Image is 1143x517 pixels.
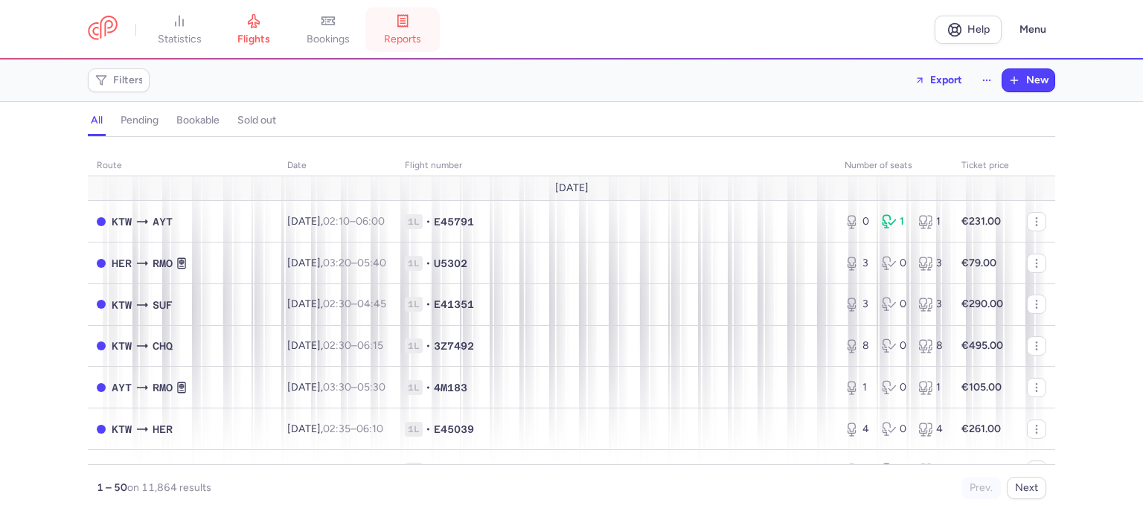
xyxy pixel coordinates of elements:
[882,256,907,271] div: 0
[287,215,385,228] span: [DATE],
[555,182,589,194] span: [DATE]
[961,477,1001,499] button: Prev.
[323,339,351,352] time: 02:30
[426,297,431,312] span: •
[323,298,386,310] span: –
[405,380,423,395] span: 1L
[905,68,972,92] button: Export
[434,338,474,353] span: 3Z7492
[426,338,431,353] span: •
[426,422,431,437] span: •
[97,481,127,494] strong: 1 – 50
[112,297,132,313] span: KTW
[287,298,386,310] span: [DATE],
[237,114,276,127] h4: sold out
[287,423,383,435] span: [DATE],
[882,297,907,312] div: 0
[405,463,423,478] span: 1L
[918,463,944,478] div: 8
[918,338,944,353] div: 8
[952,155,1018,177] th: Ticket price
[88,155,278,177] th: route
[121,114,159,127] h4: pending
[112,255,132,272] span: HER
[935,16,1002,44] a: Help
[882,380,907,395] div: 0
[961,423,1001,435] strong: €261.00
[88,16,118,43] a: CitizenPlane red outlined logo
[323,423,383,435] span: –
[356,215,385,228] time: 06:00
[89,69,149,91] button: Filters
[434,214,474,229] span: E45791
[142,13,217,46] a: statistics
[323,257,386,269] span: –
[930,74,962,86] span: Export
[323,381,385,394] span: –
[426,214,431,229] span: •
[323,298,351,310] time: 02:30
[836,155,952,177] th: number of seats
[287,463,386,476] span: [DATE],
[961,339,1003,352] strong: €495.00
[845,422,870,437] div: 4
[323,339,383,352] span: –
[291,13,365,46] a: bookings
[845,256,870,271] div: 3
[845,214,870,229] div: 0
[961,463,1002,476] strong: €194.00
[405,422,423,437] span: 1L
[153,463,173,479] span: AYT
[396,155,836,177] th: Flight number
[357,298,386,310] time: 04:45
[112,379,132,396] span: AYT
[426,463,431,478] span: •
[1011,16,1055,44] button: Menu
[918,380,944,395] div: 1
[845,297,870,312] div: 3
[357,381,385,394] time: 05:30
[405,297,423,312] span: 1L
[426,380,431,395] span: •
[384,33,421,46] span: reports
[323,463,386,476] span: –
[287,381,385,394] span: [DATE],
[882,214,907,229] div: 1
[113,74,144,86] span: Filters
[882,338,907,353] div: 0
[323,257,351,269] time: 03:20
[217,13,291,46] a: flights
[405,338,423,353] span: 1L
[434,422,474,437] span: E45039
[91,114,103,127] h4: all
[127,481,211,494] span: on 11,864 results
[158,33,202,46] span: statistics
[153,213,173,230] span: AYT
[153,338,173,354] span: CHQ
[357,339,383,352] time: 06:15
[961,298,1003,310] strong: €290.00
[307,33,350,46] span: bookings
[112,213,132,230] span: KTW
[882,463,907,478] div: 0
[845,463,870,478] div: 8
[1007,477,1046,499] button: Next
[1002,69,1054,91] button: New
[1026,74,1048,86] span: New
[365,13,440,46] a: reports
[357,257,386,269] time: 05:40
[287,339,383,352] span: [DATE],
[323,423,350,435] time: 02:35
[323,215,385,228] span: –
[323,381,351,394] time: 03:30
[961,257,996,269] strong: €79.00
[434,463,467,478] span: 4M860
[358,463,386,476] time: 07:45
[961,381,1002,394] strong: €105.00
[967,24,990,35] span: Help
[434,380,467,395] span: 4M183
[882,422,907,437] div: 0
[918,297,944,312] div: 3
[434,297,474,312] span: E41351
[112,421,132,437] span: KTW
